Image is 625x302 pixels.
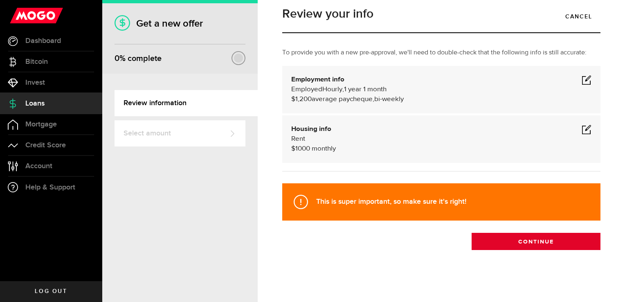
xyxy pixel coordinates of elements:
button: Continue [472,233,600,250]
b: Employment info [291,76,344,83]
span: Credit Score [25,142,66,149]
span: Help & Support [25,184,75,191]
div: % complete [115,51,162,66]
span: 1 year 1 month [344,86,387,93]
span: average paycheque, [312,96,374,103]
span: Dashboard [25,37,61,45]
b: Housing info [291,126,331,133]
span: Log out [35,288,67,294]
span: Hourly [322,86,342,93]
a: Cancel [557,8,600,25]
span: , [342,86,344,93]
span: Invest [25,79,45,86]
span: Rent [291,135,305,142]
span: Employed [291,86,322,93]
button: Open LiveChat chat widget [7,3,31,28]
span: $ [291,145,295,152]
span: Bitcoin [25,58,48,65]
span: Loans [25,100,45,107]
strong: This is super important, so make sure it's right! [316,197,466,206]
a: Select amount [115,120,245,146]
span: Account [25,162,52,170]
a: Review information [115,90,258,116]
span: 0 [115,54,119,63]
span: 1000 [295,145,310,152]
h1: Review your info [282,8,600,20]
span: monthly [312,145,336,152]
p: To provide you with a new pre-approval, we'll need to double-check that the following info is sti... [282,48,600,58]
h1: Get a new offer [115,18,245,29]
span: bi-weekly [374,96,404,103]
span: Mortgage [25,121,57,128]
span: $1,200 [291,96,312,103]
